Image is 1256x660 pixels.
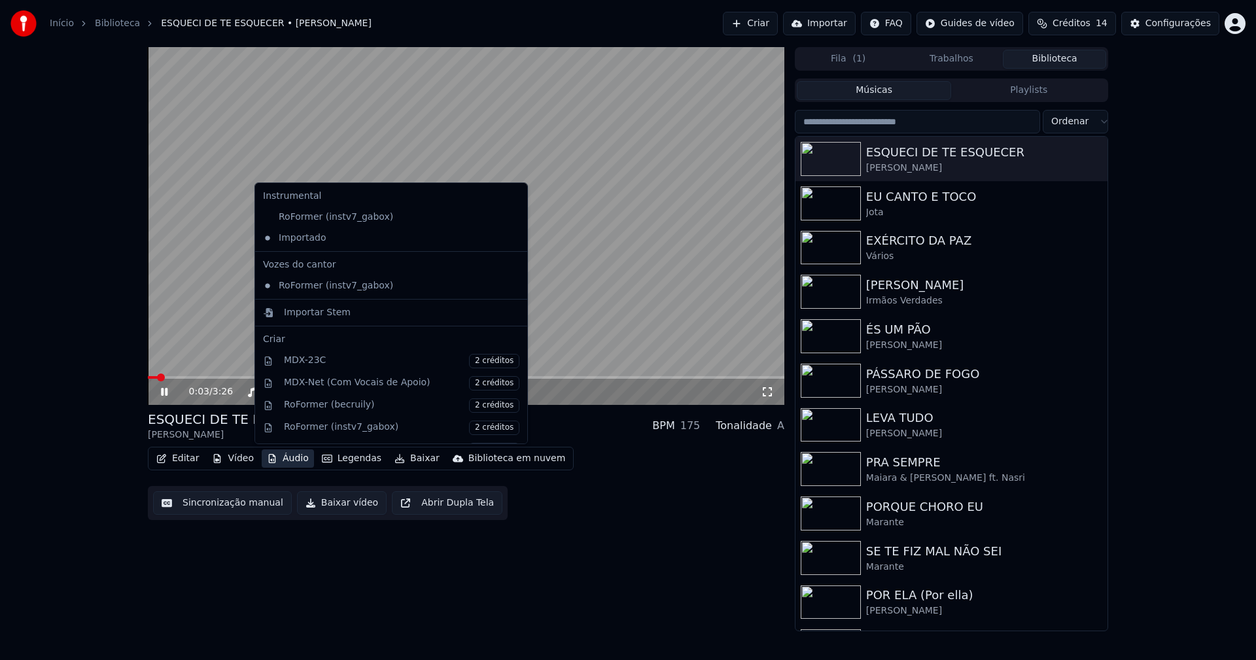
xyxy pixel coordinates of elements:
div: Importado [258,228,505,249]
button: Importar [783,12,856,35]
button: Configurações [1121,12,1219,35]
button: Editar [151,449,204,468]
div: Tonalidade [716,418,772,434]
span: 2 créditos [469,398,519,413]
span: 2 créditos [469,376,519,391]
div: [PERSON_NAME] [148,428,324,442]
div: PRA SEMPRE [866,453,1102,472]
div: Irmãos Verdades [866,294,1102,307]
div: Configurações [1145,17,1211,30]
button: Criar [723,12,778,35]
div: Maiara & [PERSON_NAME] ft. Nasri [866,472,1102,485]
div: MDX-Net (Com Vocais de Apoio) [284,376,519,391]
div: MDX-23C [284,354,519,368]
div: [PERSON_NAME] [866,427,1102,440]
span: Ordenar [1051,115,1089,128]
div: A [777,418,784,434]
div: Criar [263,333,519,346]
a: Biblioteca [95,17,140,30]
span: 14 [1096,17,1108,30]
button: Vídeo [207,449,259,468]
div: Importar Stem [284,306,351,319]
div: Marante [866,516,1102,529]
div: PORQUE CHORO EU [866,498,1102,516]
div: Vozes do cantor [258,254,525,275]
div: BPM [652,418,674,434]
div: PÁSSARO DE FOGO [866,365,1102,383]
button: Sincronização manual [153,491,292,515]
button: Áudio [262,449,314,468]
div: Vários [866,250,1102,263]
div: ESQUECI DE TE ESQUECER [148,410,324,428]
span: 3:26 [213,385,233,398]
span: Créditos [1053,17,1090,30]
button: Guides de vídeo [916,12,1023,35]
div: LEVA TUDO [866,409,1102,427]
div: [PERSON_NAME] [866,604,1102,617]
div: RoFormer (instv7_gabox) [284,421,519,435]
button: Biblioteca [1003,50,1106,69]
div: ESQUECI DE TE ESQUECER [866,143,1102,162]
div: Instrumental [258,186,525,207]
span: ESQUECI DE TE ESQUECER • [PERSON_NAME] [161,17,372,30]
div: Marante [866,561,1102,574]
div: EXÉRCITO DA PAZ [866,232,1102,250]
div: EU CANTO E TOCO [866,188,1102,206]
span: ( 1 ) [852,52,865,65]
span: 2 créditos [469,354,519,368]
div: RoFormer (instv7_gabox) [258,207,505,228]
button: Créditos14 [1028,12,1116,35]
div: RoFormer (becruily) [284,398,519,413]
div: RoFormer (instv7_gabox) [258,275,505,296]
a: Início [50,17,74,30]
div: Jota [866,206,1102,219]
button: Baixar [389,449,445,468]
div: [PERSON_NAME] [866,339,1102,352]
button: Playlists [951,81,1106,100]
button: FAQ [861,12,911,35]
div: 175 [680,418,701,434]
div: POR ELA (Por ella) [866,586,1102,604]
div: ÉS UM PÃO [866,321,1102,339]
span: 0:03 [189,385,209,398]
button: Músicas [797,81,952,100]
div: [PERSON_NAME] [866,162,1102,175]
span: 2 créditos [469,421,519,435]
button: Fila [797,50,900,69]
nav: breadcrumb [50,17,372,30]
div: [PERSON_NAME] [866,276,1102,294]
div: / [189,385,220,398]
button: Abrir Dupla Tela [392,491,502,515]
div: [PERSON_NAME] [866,383,1102,396]
div: Biblioteca em nuvem [468,452,566,465]
img: youka [10,10,37,37]
div: SE TE FIZ MAL NÃO SEI [866,542,1102,561]
button: Legendas [317,449,387,468]
div: Demucs [284,443,519,457]
button: Baixar vídeo [297,491,387,515]
span: 2 créditos [469,443,519,457]
button: Trabalhos [900,50,1003,69]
